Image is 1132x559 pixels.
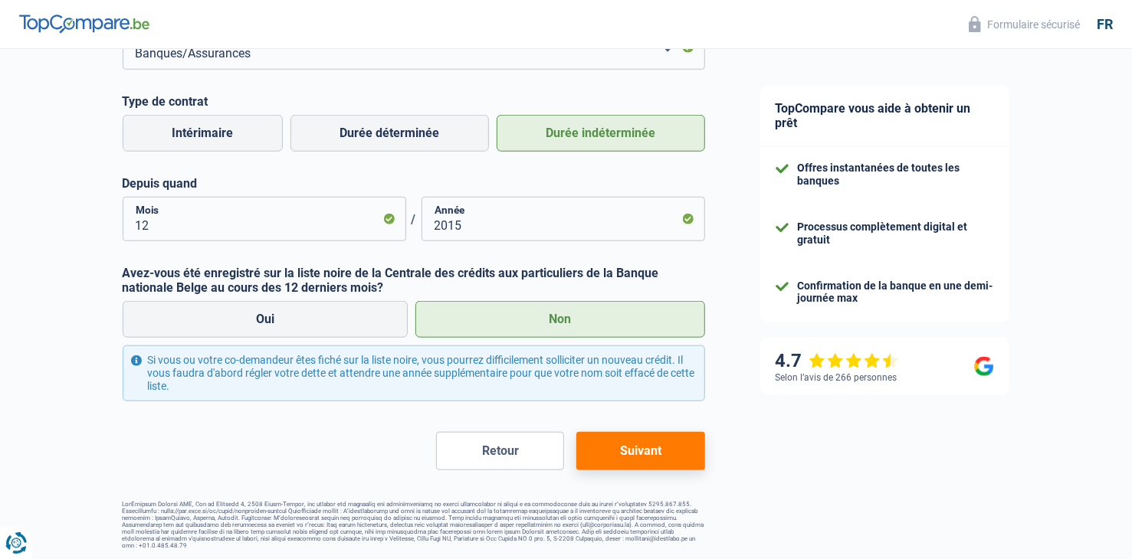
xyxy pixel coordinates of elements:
button: Formulaire sécurisé [960,11,1089,37]
div: fr [1097,16,1113,33]
label: Avez-vous été enregistré sur la liste noire de la Centrale des crédits aux particuliers de la Ban... [123,266,705,295]
label: Oui [123,301,409,338]
span: / [406,212,422,227]
div: Processus complètement digital et gratuit [798,221,994,247]
input: MM [123,197,406,241]
div: Confirmation de la banque en une demi-journée max [798,279,994,306]
button: Retour [436,432,564,470]
div: 4.7 [776,350,899,372]
div: Selon l’avis de 266 personnes [776,372,897,383]
footer: LorEmipsum Dolorsi AME, Con ad Elitsedd 4, 2508 Eiusm-Tempor, inc utlabor etd magnaaliq eni admin... [123,501,705,549]
button: Suivant [576,432,704,470]
div: TopCompare vous aide à obtenir un prêt [760,86,1009,146]
div: Si vous ou votre co-demandeur êtes fiché sur la liste noire, vous pourrez difficilement sollicite... [123,345,705,400]
label: Type de contrat [123,94,705,109]
label: Durée indéterminée [497,115,705,152]
img: TopCompare Logo [19,15,149,33]
div: Offres instantanées de toutes les banques [798,162,994,188]
input: AAAA [422,197,705,241]
label: Non [415,301,705,338]
label: Depuis quand [123,176,705,191]
label: Durée déterminée [290,115,489,152]
label: Intérimaire [123,115,283,152]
